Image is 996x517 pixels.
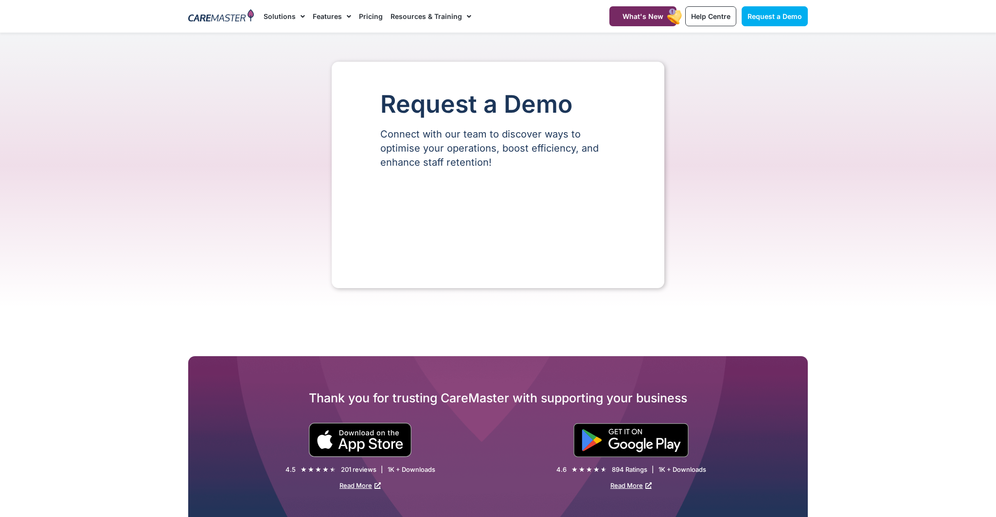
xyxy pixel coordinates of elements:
a: Request a Demo [742,6,808,26]
i: ★ [330,465,336,475]
a: Help Centre [685,6,736,26]
span: What's New [622,12,663,20]
h1: Request a Demo [380,91,616,118]
i: ★ [308,465,314,475]
img: "Get is on" Black Google play button. [573,423,689,457]
div: 4.5/5 [301,465,336,475]
span: Help Centre [691,12,730,20]
p: Connect with our team to discover ways to optimise your operations, boost efficiency, and enhance... [380,127,616,170]
a: What's New [609,6,676,26]
i: ★ [579,465,585,475]
i: ★ [593,465,600,475]
span: Request a Demo [747,12,802,20]
i: ★ [601,465,607,475]
div: 201 reviews | 1K + Downloads [341,465,435,474]
i: ★ [301,465,307,475]
div: 4.5 [285,465,296,474]
iframe: Form 0 [380,186,616,259]
a: Read More [339,482,381,489]
h2: Thank you for trusting CareMaster with supporting your business [188,390,808,406]
div: 894 Ratings | 1K + Downloads [612,465,706,474]
img: CareMaster Logo [188,9,254,24]
div: 4.6 [556,465,567,474]
i: ★ [586,465,592,475]
a: Read More [610,482,652,489]
i: ★ [322,465,329,475]
div: 4.6/5 [571,465,607,475]
img: small black download on the apple app store button. [308,423,412,457]
i: ★ [315,465,321,475]
i: ★ [571,465,578,475]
